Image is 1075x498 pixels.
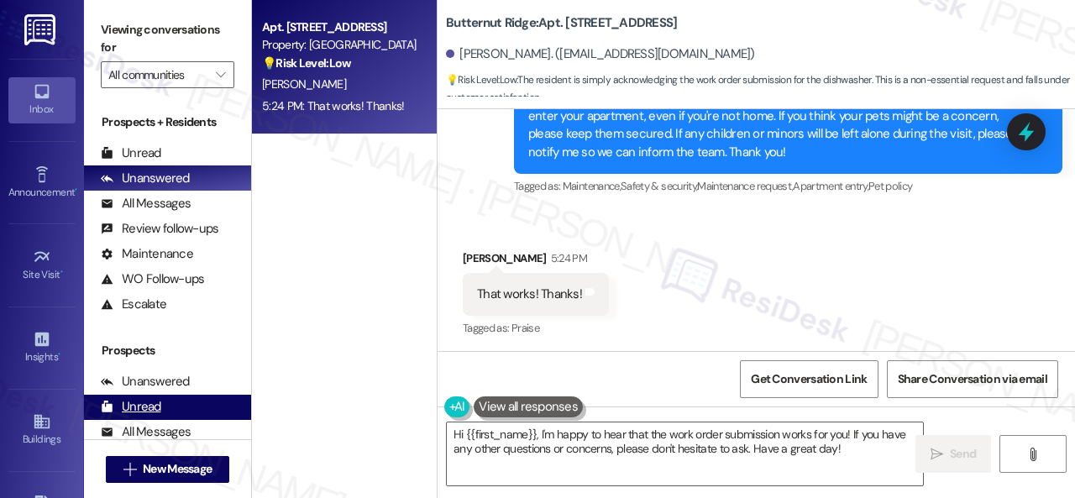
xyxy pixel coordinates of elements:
span: • [60,266,63,278]
span: New Message [143,460,212,478]
span: Apartment entry , [793,179,868,193]
a: Inbox [8,77,76,123]
span: Safety & security , [621,179,697,193]
div: Tagged as: [514,174,1062,198]
a: Site Visit • [8,243,76,288]
div: Unanswered [101,170,190,187]
div: Prospects + Residents [84,113,251,131]
span: Share Conversation via email [898,370,1047,388]
span: Get Conversation Link [751,370,867,388]
div: Property: [GEOGRAPHIC_DATA] [262,36,417,54]
i:  [931,448,943,461]
button: New Message [106,456,230,483]
div: Unread [101,398,161,416]
div: Review follow-ups [101,220,218,238]
input: All communities [108,61,207,88]
button: Send [915,435,991,473]
span: Maintenance request , [697,179,793,193]
strong: 💡 Risk Level: Low [446,73,517,86]
div: Unanswered [101,373,190,391]
div: 5:24 PM: That works! Thanks! [262,98,404,113]
div: Escalate [101,296,166,313]
i:  [216,68,225,81]
div: Tagged as: [463,316,609,340]
button: Get Conversation Link [740,360,878,398]
i:  [1026,448,1039,461]
span: Send [950,445,976,463]
b: Butternut Ridge: Apt. [STREET_ADDRESS] [446,14,677,32]
span: [PERSON_NAME] [262,76,346,92]
span: : The resident is simply acknowledging the work order submission for the dishwasher. This is a no... [446,71,1075,107]
textarea: Hi {{first_name}}, I'm happy to hear that the work order submission works for you! If you have an... [447,422,923,485]
div: [PERSON_NAME]. ([EMAIL_ADDRESS][DOMAIN_NAME]) [446,45,755,63]
span: • [75,184,77,196]
div: Maintenance [101,245,193,263]
div: Unread [101,144,161,162]
div: Apt. [STREET_ADDRESS] [262,18,417,36]
div: All Messages [101,423,191,441]
span: Pet policy [868,179,913,193]
button: Share Conversation via email [887,360,1058,398]
a: Buildings [8,407,76,453]
a: Insights • [8,325,76,370]
div: 5:24 PM [547,249,587,267]
div: All Messages [101,195,191,212]
i:  [123,463,136,476]
span: Maintenance , [563,179,621,193]
div: That works! Thanks! [477,286,582,303]
div: WO Follow-ups [101,270,204,288]
label: Viewing conversations for [101,17,234,61]
div: Prospects [84,342,251,359]
div: [PERSON_NAME] [463,249,609,273]
span: • [58,349,60,360]
span: Praise [511,321,539,335]
strong: 💡 Risk Level: Low [262,55,351,71]
img: ResiDesk Logo [24,14,59,45]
